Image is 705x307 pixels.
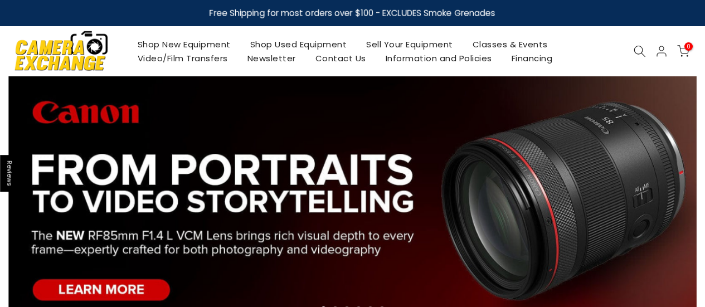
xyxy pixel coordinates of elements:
a: Financing [502,51,562,65]
a: Information and Policies [376,51,502,65]
a: Sell Your Equipment [357,37,463,51]
strong: Free Shipping for most orders over $100 - EXCLUDES Smoke Grenades [210,7,495,19]
span: 0 [684,42,693,51]
a: Contact Us [305,51,376,65]
a: Video/Film Transfers [128,51,237,65]
a: Shop New Equipment [128,37,240,51]
a: 0 [677,45,689,57]
a: Classes & Events [463,37,557,51]
a: Newsletter [237,51,305,65]
a: Shop Used Equipment [240,37,357,51]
